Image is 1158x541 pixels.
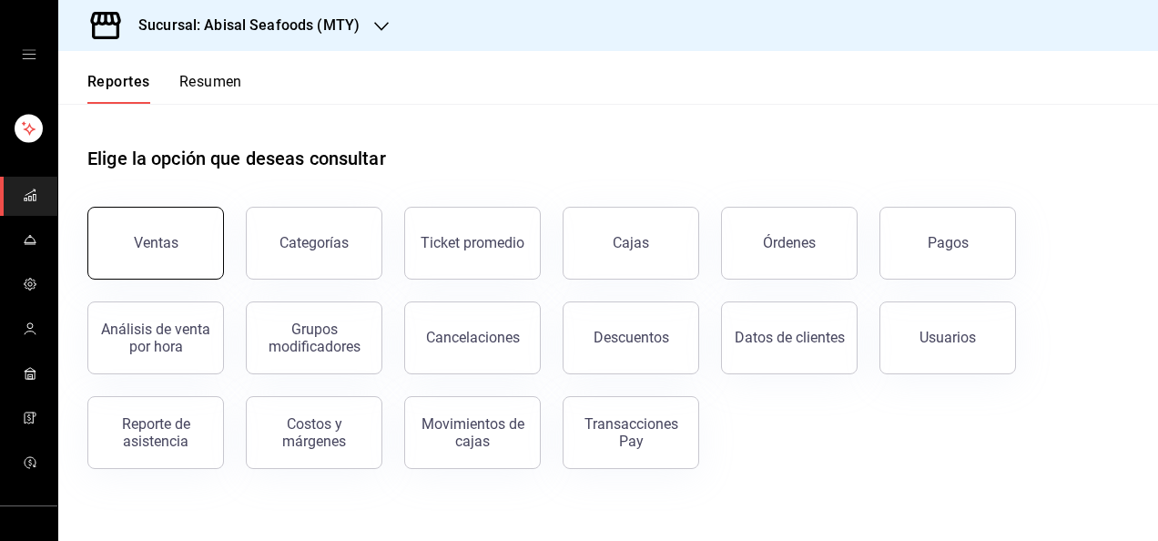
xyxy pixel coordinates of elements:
[613,232,650,254] div: Cajas
[87,396,224,469] button: Reporte de asistencia
[763,234,816,251] div: Órdenes
[258,321,371,355] div: Grupos modificadores
[574,415,687,450] div: Transacciones Pay
[87,73,150,104] button: Reportes
[421,234,524,251] div: Ticket promedio
[87,207,224,280] button: Ventas
[179,73,242,104] button: Resumen
[246,301,382,374] button: Grupos modificadores
[721,207,858,280] button: Órdenes
[563,301,699,374] button: Descuentos
[87,301,224,374] button: Análisis de venta por hora
[563,207,699,280] a: Cajas
[87,73,242,104] div: navigation tabs
[87,145,386,172] h1: Elige la opción que deseas consultar
[404,396,541,469] button: Movimientos de cajas
[22,47,36,62] button: open drawer
[928,234,969,251] div: Pagos
[134,234,178,251] div: Ventas
[594,329,669,346] div: Descuentos
[919,329,976,346] div: Usuarios
[879,207,1016,280] button: Pagos
[426,329,520,346] div: Cancelaciones
[879,301,1016,374] button: Usuarios
[99,415,212,450] div: Reporte de asistencia
[416,415,529,450] div: Movimientos de cajas
[279,234,349,251] div: Categorías
[735,329,845,346] div: Datos de clientes
[99,321,212,355] div: Análisis de venta por hora
[404,207,541,280] button: Ticket promedio
[124,15,360,36] h3: Sucursal: Abisal Seafoods (MTY)
[721,301,858,374] button: Datos de clientes
[258,415,371,450] div: Costos y márgenes
[246,207,382,280] button: Categorías
[563,396,699,469] button: Transacciones Pay
[246,396,382,469] button: Costos y márgenes
[404,301,541,374] button: Cancelaciones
